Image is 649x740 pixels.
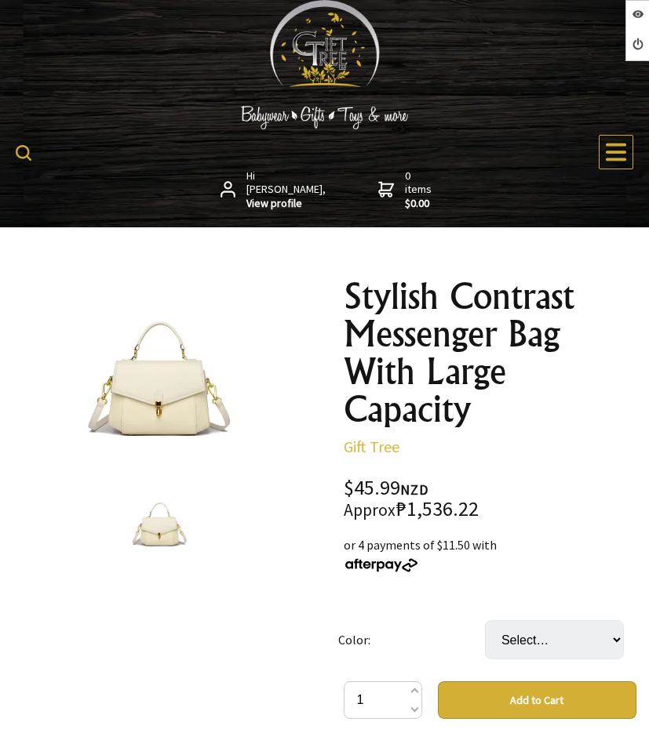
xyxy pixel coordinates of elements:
a: Gift Tree [344,437,399,456]
td: Color: [338,598,485,681]
h1: Stylish Contrast Messenger Bag With Large Capacity [344,277,637,428]
button: Add to Cart [438,681,637,719]
img: product search [16,145,31,161]
div: or 4 payments of $11.50 with [344,535,637,573]
img: Stylish Contrast Messenger Bag With Large Capacity [129,493,189,553]
strong: View profile [246,197,327,211]
img: Afterpay [344,558,419,572]
a: Hi [PERSON_NAME],View profile [221,169,328,211]
strong: $0.00 [405,197,435,211]
span: NZD [400,481,428,499]
img: Stylish Contrast Messenger Bag With Large Capacity [81,297,237,453]
span: Hi [PERSON_NAME], [246,169,327,211]
img: Babywear - Gifts - Toys & more [207,106,443,129]
small: Approx [344,499,396,521]
span: 0 items [405,169,435,211]
a: 0 items$0.00 [378,169,435,211]
div: $45.99 ₱1,536.22 [344,478,637,520]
